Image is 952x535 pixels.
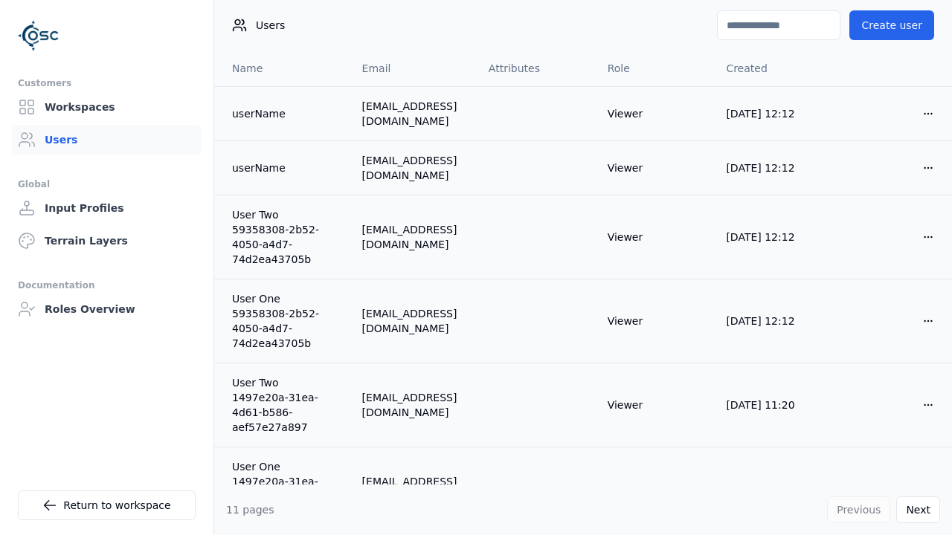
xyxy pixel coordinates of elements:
[362,99,465,129] div: [EMAIL_ADDRESS][DOMAIN_NAME]
[726,398,821,412] div: [DATE] 11:20
[714,51,833,86] th: Created
[477,51,596,86] th: Attributes
[726,160,821,175] div: [DATE] 12:12
[362,306,465,336] div: [EMAIL_ADDRESS][DOMAIN_NAME]
[726,230,821,244] div: [DATE] 12:12
[608,160,703,175] div: Viewer
[608,314,703,328] div: Viewer
[12,92,202,122] a: Workspaces
[362,222,465,252] div: [EMAIL_ADDRESS][DOMAIN_NAME]
[18,276,196,294] div: Documentation
[596,51,715,86] th: Role
[18,74,196,92] div: Customers
[214,51,350,86] th: Name
[256,18,285,33] span: Users
[362,474,465,504] div: [EMAIL_ADDRESS][DOMAIN_NAME]
[608,481,703,496] div: Viewer
[18,175,196,193] div: Global
[232,207,338,267] a: User Two 59358308-2b52-4050-a4d7-74d2ea43705b
[12,294,202,324] a: Roles Overview
[232,459,338,519] a: User One 1497e20a-31ea-4d61-b586-aef57e27a897
[232,375,338,435] a: User Two 1497e20a-31ea-4d61-b586-aef57e27a897
[12,226,202,256] a: Terrain Layers
[232,106,338,121] a: userName
[12,125,202,155] a: Users
[849,10,934,40] button: Create user
[226,504,274,516] span: 11 pages
[18,490,196,520] a: Return to workspace
[608,230,703,244] div: Viewer
[726,314,821,328] div: [DATE] 12:12
[18,15,59,56] img: Logo
[726,481,821,496] div: [DATE] 11:20
[12,193,202,223] a: Input Profiles
[608,106,703,121] div: Viewer
[362,390,465,420] div: [EMAIL_ADDRESS][DOMAIN_NAME]
[726,106,821,121] div: [DATE] 12:12
[362,153,465,183] div: [EMAIL_ADDRESS][DOMAIN_NAME]
[896,496,940,523] button: Next
[232,291,338,351] a: User One 59358308-2b52-4050-a4d7-74d2ea43705b
[350,51,477,86] th: Email
[232,160,338,175] a: userName
[608,398,703,412] div: Viewer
